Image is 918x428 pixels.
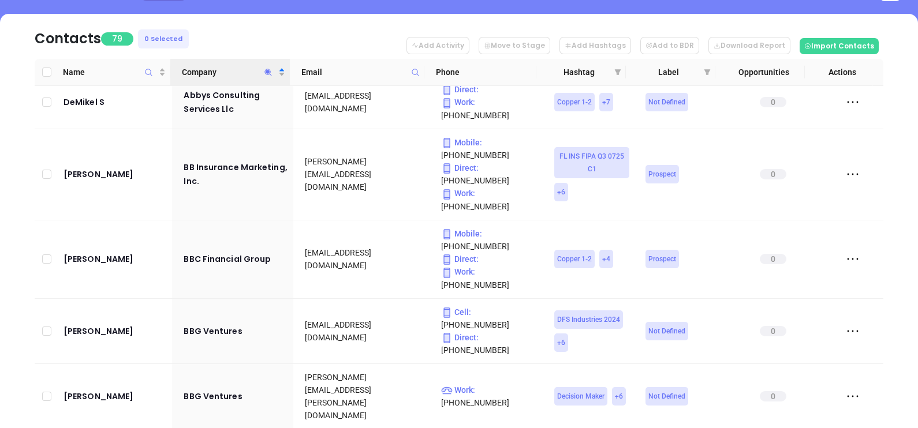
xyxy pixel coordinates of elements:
[557,186,565,198] span: + 6
[441,331,539,356] p: [PHONE_NUMBER]
[305,246,425,272] div: [EMAIL_ADDRESS][DOMAIN_NAME]
[35,28,101,49] div: Contacts
[441,385,475,395] span: Work :
[58,59,170,86] th: Name
[557,150,626,175] span: FL INS FIPA Q3 0725 C1
[602,253,610,265] span: + 4
[441,307,471,317] span: Cell :
[648,96,685,108] span: Not Defined
[64,324,168,338] a: [PERSON_NAME]
[64,252,168,266] a: [PERSON_NAME]
[184,389,289,403] a: BBG Ventures
[637,66,699,78] span: Label
[760,254,786,264] span: 0
[441,229,482,238] span: Mobile :
[182,66,276,78] span: Company
[184,88,289,116] a: Abbys Consulting Services Llc
[305,371,425,422] div: [PERSON_NAME][EMAIL_ADDRESS][PERSON_NAME][DOMAIN_NAME]
[184,324,289,338] a: BBG Ventures
[615,390,623,403] span: + 6
[441,96,539,121] p: [PHONE_NUMBER]
[101,32,133,46] span: 79
[441,189,475,198] span: Work :
[715,59,805,86] th: Opportunities
[704,69,711,76] span: filter
[441,254,479,264] span: Direct :
[648,253,676,265] span: Prospect
[64,389,168,403] a: [PERSON_NAME]
[648,168,676,181] span: Prospect
[760,391,786,401] span: 0
[614,69,621,76] span: filter
[557,336,565,349] span: + 6
[441,85,479,94] span: Direct :
[701,63,713,81] span: filter
[441,163,479,172] span: Direct :
[441,267,475,276] span: Work :
[602,96,610,108] span: + 7
[760,169,786,179] span: 0
[557,253,592,265] span: Copper 1-2
[612,63,624,81] span: filter
[760,326,786,336] span: 0
[424,59,536,86] th: Phone
[441,97,475,107] span: Work :
[184,252,289,266] a: BBC Financial Group
[441,138,482,147] span: Mobile :
[441,136,539,162] p: [PHONE_NUMBER]
[305,155,425,193] div: [PERSON_NAME][EMAIL_ADDRESS][DOMAIN_NAME]
[805,59,872,86] th: Actions
[305,89,425,115] div: [EMAIL_ADDRESS][DOMAIN_NAME]
[441,265,539,291] p: [PHONE_NUMBER]
[548,66,610,78] span: Hashtag
[184,160,289,188] a: BB Insurance Marketing, Inc.
[441,384,539,409] p: [PHONE_NUMBER]
[648,325,685,337] span: Not Defined
[441,187,539,212] p: [PHONE_NUMBER]
[557,313,620,326] span: DFS Industries 2024
[557,96,592,108] span: Copper 1-2
[648,390,685,403] span: Not Defined
[441,227,539,253] p: [PHONE_NUMBER]
[800,38,879,54] button: Import Contacts
[305,318,425,344] div: [EMAIL_ADDRESS][DOMAIN_NAME]
[760,97,786,107] span: 0
[441,333,479,342] span: Direct :
[441,306,539,331] p: [PHONE_NUMBER]
[301,66,406,78] span: Email
[441,162,539,187] p: [PHONE_NUMBER]
[64,167,168,181] a: [PERSON_NAME]
[170,59,290,86] th: Company
[63,66,156,78] span: Name
[138,29,189,48] div: 0 Selected
[64,95,168,109] a: DeMikel S
[557,390,604,403] span: Decision Maker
